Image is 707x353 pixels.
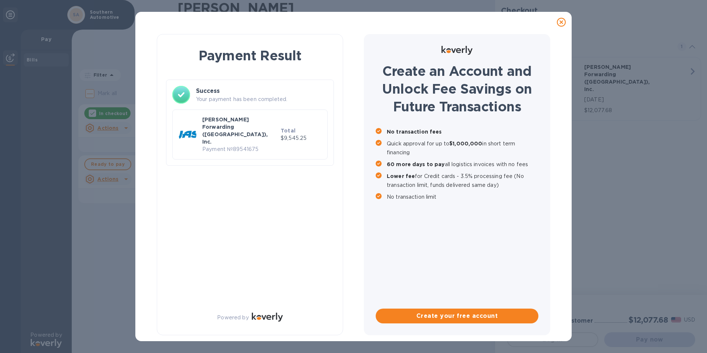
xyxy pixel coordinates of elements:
[387,129,442,135] b: No transaction fees
[387,173,415,179] b: Lower fee
[217,314,248,322] p: Powered by
[387,161,445,167] b: 60 more days to pay
[376,62,538,115] h1: Create an Account and Unlock Fee Savings on Future Transactions
[387,192,538,201] p: No transaction limit
[169,46,331,65] h1: Payment Result
[382,312,532,320] span: Create your free account
[202,145,278,153] p: Payment № 89541675
[449,141,482,147] b: $1,000,000
[387,160,538,169] p: all logistics invoices with no fees
[281,134,321,142] p: $9,545.25
[202,116,278,145] p: [PERSON_NAME] Forwarding ([GEOGRAPHIC_DATA]), Inc.
[387,172,538,189] p: for Credit cards - 3.5% processing fee (No transaction limit, funds delivered same day)
[252,313,283,322] img: Logo
[281,128,295,134] b: Total
[376,309,538,323] button: Create your free account
[442,46,473,55] img: Logo
[196,95,328,103] p: Your payment has been completed.
[196,87,328,95] h3: Success
[387,139,538,157] p: Quick approval for up to in short term financing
